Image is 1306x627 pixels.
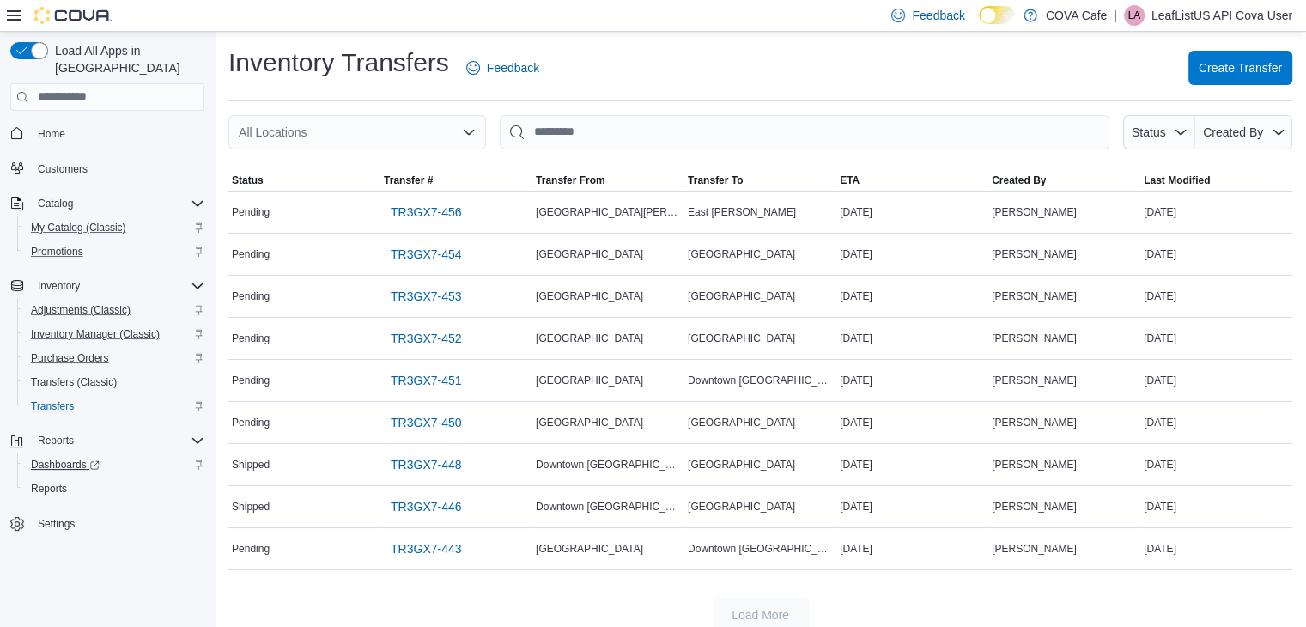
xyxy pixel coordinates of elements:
[24,241,204,262] span: Promotions
[384,532,468,566] a: TR3GX7-443
[1188,51,1292,85] button: Create Transfer
[48,42,204,76] span: Load All Apps in [GEOGRAPHIC_DATA]
[836,286,988,307] div: [DATE]
[31,351,109,365] span: Purchase Orders
[391,246,461,263] span: TR3GX7-454
[24,478,74,499] a: Reports
[836,539,988,559] div: [DATE]
[1046,5,1107,26] p: COVA Cafe
[1140,170,1292,191] button: Last Modified
[3,429,211,453] button: Reports
[24,478,204,499] span: Reports
[232,205,270,219] span: Pending
[836,202,988,222] div: [DATE]
[979,24,980,25] span: Dark Mode
[24,396,204,417] span: Transfers
[38,279,80,293] span: Inventory
[17,453,211,477] a: Dashboards
[1132,125,1166,139] span: Status
[391,456,461,473] span: TR3GX7-448
[992,289,1077,303] span: [PERSON_NAME]
[1194,115,1292,149] button: Created By
[992,458,1077,472] span: [PERSON_NAME]
[38,162,88,176] span: Customers
[1140,412,1292,433] div: [DATE]
[500,115,1109,149] input: This is a search bar. After typing your query, hit enter to filter the results lower in the page.
[31,276,87,296] button: Inventory
[992,542,1077,556] span: [PERSON_NAME]
[1140,454,1292,475] div: [DATE]
[31,399,74,413] span: Transfers
[17,240,211,264] button: Promotions
[391,414,461,431] span: TR3GX7-450
[31,430,204,451] span: Reports
[31,123,204,144] span: Home
[31,513,204,534] span: Settings
[536,458,681,472] span: Downtown [GEOGRAPHIC_DATA]
[536,205,681,219] span: [GEOGRAPHIC_DATA][PERSON_NAME]
[391,540,461,557] span: TR3GX7-443
[988,170,1140,191] button: Created By
[232,289,270,303] span: Pending
[24,217,204,238] span: My Catalog (Classic)
[384,405,468,440] a: TR3GX7-450
[536,374,643,387] span: [GEOGRAPHIC_DATA]
[34,7,112,24] img: Cova
[17,477,211,501] button: Reports
[1199,59,1282,76] span: Create Transfer
[31,245,83,259] span: Promotions
[31,159,94,180] a: Customers
[688,500,795,514] span: [GEOGRAPHIC_DATA]
[384,363,468,398] a: TR3GX7-451
[232,247,270,261] span: Pending
[24,241,90,262] a: Promotions
[536,500,681,514] span: Downtown [GEOGRAPHIC_DATA]
[836,328,988,349] div: [DATE]
[836,170,988,191] button: ETA
[3,274,211,298] button: Inventory
[732,606,789,624] span: Load More
[992,247,1077,261] span: [PERSON_NAME]
[840,173,860,187] span: ETA
[380,170,532,191] button: Transfer #
[232,542,270,556] span: Pending
[536,542,643,556] span: [GEOGRAPHIC_DATA]
[31,193,80,214] button: Catalog
[688,289,795,303] span: [GEOGRAPHIC_DATA]
[31,327,160,341] span: Inventory Manager (Classic)
[384,195,468,229] a: TR3GX7-456
[688,374,833,387] span: Downtown [GEOGRAPHIC_DATA]
[688,458,795,472] span: [GEOGRAPHIC_DATA]
[992,205,1077,219] span: [PERSON_NAME]
[31,375,117,389] span: Transfers (Classic)
[24,454,106,475] a: Dashboards
[31,514,82,534] a: Settings
[24,300,204,320] span: Adjustments (Classic)
[836,370,988,391] div: [DATE]
[232,416,270,429] span: Pending
[391,372,461,389] span: TR3GX7-451
[31,124,72,144] a: Home
[17,346,211,370] button: Purchase Orders
[462,125,476,139] button: Open list of options
[487,59,539,76] span: Feedback
[24,300,137,320] a: Adjustments (Classic)
[24,217,133,238] a: My Catalog (Classic)
[232,374,270,387] span: Pending
[24,372,204,393] span: Transfers (Classic)
[17,394,211,418] button: Transfers
[1140,286,1292,307] div: [DATE]
[1127,5,1140,26] span: LA
[24,348,116,368] a: Purchase Orders
[38,434,74,447] span: Reports
[384,447,468,482] a: TR3GX7-448
[1123,115,1194,149] button: Status
[384,490,468,524] a: TR3GX7-446
[1114,5,1117,26] p: |
[979,6,1015,24] input: Dark Mode
[38,517,75,531] span: Settings
[836,454,988,475] div: [DATE]
[24,372,124,393] a: Transfers (Classic)
[1124,5,1145,26] div: LeafListUS API Cova User
[836,496,988,517] div: [DATE]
